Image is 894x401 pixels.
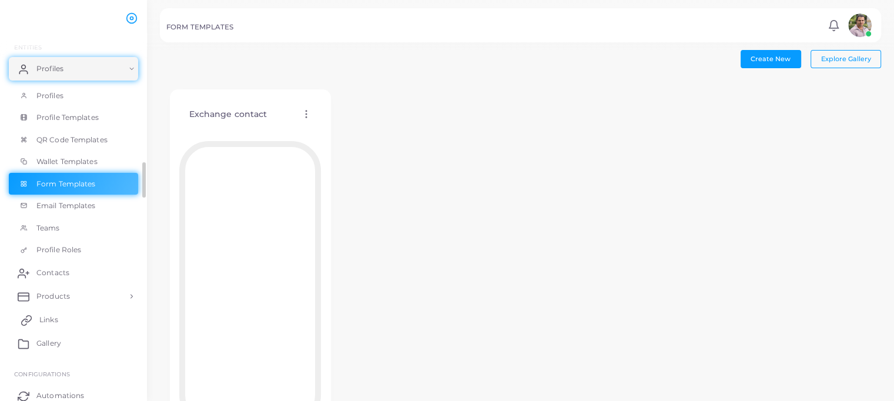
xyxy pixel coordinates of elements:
[9,129,138,151] a: QR Code Templates
[189,109,267,119] h4: Exchange contact
[36,245,81,255] span: Profile Roles
[741,50,801,68] button: Create New
[9,151,138,173] a: Wallet Templates
[36,179,96,189] span: Form Templates
[821,55,871,63] span: Explore Gallery
[9,308,138,332] a: Links
[845,14,875,37] a: avatar
[14,44,42,51] span: ENTITIES
[14,370,70,377] span: Configurations
[9,57,138,81] a: Profiles
[9,85,138,107] a: Profiles
[9,195,138,217] a: Email Templates
[36,91,63,101] span: Profiles
[36,390,84,401] span: Automations
[9,106,138,129] a: Profile Templates
[36,156,98,167] span: Wallet Templates
[36,291,70,302] span: Products
[9,332,138,355] a: Gallery
[39,315,58,325] span: Links
[9,239,138,261] a: Profile Roles
[9,217,138,239] a: Teams
[36,200,96,211] span: Email Templates
[811,50,881,68] button: Explore Gallery
[36,135,108,145] span: QR Code Templates
[36,338,61,349] span: Gallery
[36,64,63,74] span: Profiles
[9,261,138,285] a: Contacts
[848,14,872,37] img: avatar
[36,223,60,233] span: Teams
[166,23,234,31] h5: FORM TEMPLATES
[9,173,138,195] a: Form Templates
[9,285,138,308] a: Products
[751,55,791,63] span: Create New
[36,268,69,278] span: Contacts
[36,112,99,123] span: Profile Templates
